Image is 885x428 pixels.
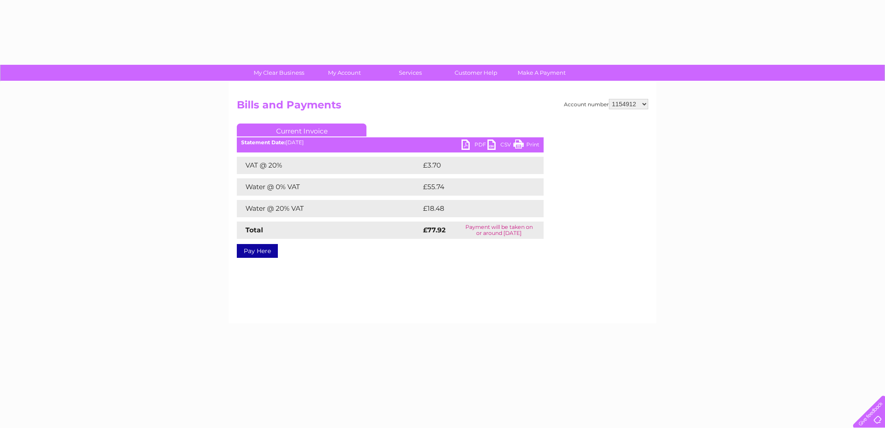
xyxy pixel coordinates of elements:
td: £18.48 [421,200,526,217]
div: Account number [564,99,648,109]
strong: £77.92 [423,226,446,234]
td: Water @ 20% VAT [237,200,421,217]
a: Customer Help [440,65,512,81]
a: Current Invoice [237,124,366,136]
a: My Account [309,65,380,81]
td: Payment will be taken on or around [DATE] [454,222,544,239]
a: Make A Payment [506,65,577,81]
b: Statement Date: [241,139,286,146]
h2: Bills and Payments [237,99,648,115]
td: £3.70 [421,157,523,174]
a: Services [375,65,446,81]
a: Pay Here [237,244,278,258]
td: £55.74 [421,178,526,196]
a: Print [513,139,539,152]
td: Water @ 0% VAT [237,178,421,196]
a: CSV [487,139,513,152]
a: My Clear Business [243,65,315,81]
a: PDF [462,139,487,152]
div: [DATE] [237,139,544,146]
strong: Total [245,226,263,234]
td: VAT @ 20% [237,157,421,174]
